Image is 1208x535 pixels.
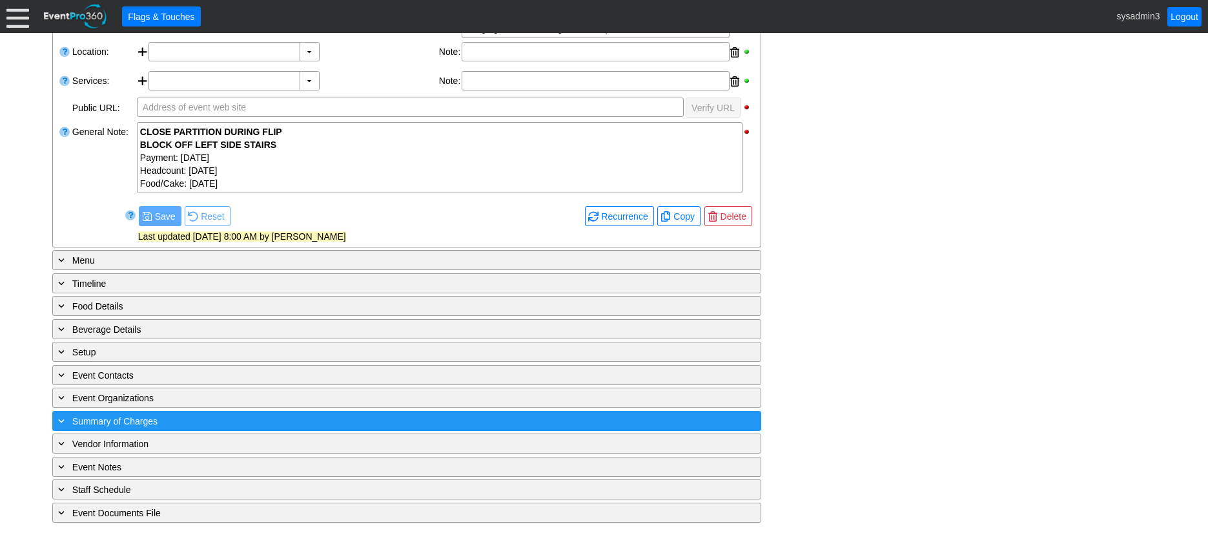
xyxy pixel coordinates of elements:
[56,390,705,405] div: Event Organizations
[742,47,754,56] div: Show Location when printing; click to hide Location when printing.
[140,177,739,190] div: Food/Cake: [DATE]
[72,324,141,335] span: Beverage Details
[198,210,227,223] span: Reset
[72,393,154,403] span: Event Organizations
[742,127,754,136] div: Hide Event Note when printing; click to show Event Note when printing.
[588,209,650,223] span: Recurrence
[742,103,754,112] div: Hide Public URL when printing; click to show Public URL when printing.
[689,101,737,114] span: Verify URL
[72,485,131,495] span: Staff Schedule
[137,71,148,93] div: Add service
[140,151,739,164] div: Payment: [DATE]
[72,255,95,266] span: Menu
[56,368,705,383] div: Event Contacts
[72,462,121,472] span: Event Notes
[42,2,109,31] img: EventPro360
[140,164,739,177] div: Headcount: [DATE]
[140,127,282,137] strong: CLOSE PARTITION DURING FLIP
[1167,7,1202,26] a: Logout
[72,370,134,381] span: Event Contacts
[71,97,136,121] div: Public URL:
[142,209,178,223] span: Save
[730,43,739,62] div: Remove location
[138,231,346,242] span: Last updated [DATE] 8:00 AM by [PERSON_NAME]
[56,436,705,451] div: Vendor Information
[72,416,158,426] span: Summary of Charges
[140,98,249,116] span: Address of event web site
[71,121,136,194] div: General Note:
[56,344,705,359] div: Setup
[140,140,276,150] strong: BLOCK OFF LEFT SIDE STAIRS
[56,253,705,267] div: Menu
[71,41,136,70] div: Location:
[671,210,697,223] span: Copy
[71,70,136,94] div: Services:
[137,42,148,68] div: Add room
[72,439,148,449] span: Vendor Information
[56,482,705,497] div: Staff Schedule
[660,209,697,223] span: Copy
[439,71,462,92] div: Note:
[56,322,705,337] div: Beverage Details
[439,42,462,63] div: Note:
[56,276,705,291] div: Timeline
[599,210,650,223] span: Recurrence
[72,301,123,311] span: Food Details
[56,505,705,520] div: Event Documents File
[56,299,705,313] div: Food Details
[742,76,754,85] div: Show Services when printing; click to hide Services when printing.
[56,414,705,428] div: Summary of Charges
[152,210,178,223] span: Save
[72,347,96,357] span: Setup
[730,72,739,91] div: Remove service
[708,209,749,223] span: Delete
[6,5,29,28] div: Menu: Click or 'Crtl+M' to toggle menu open/close
[72,508,161,518] span: Event Documents File
[1117,10,1160,21] span: sysadmin3
[72,278,106,289] span: Timeline
[56,459,705,474] div: Event Notes
[125,10,197,23] span: Flags & Touches
[188,209,227,223] span: Reset
[718,210,749,223] span: Delete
